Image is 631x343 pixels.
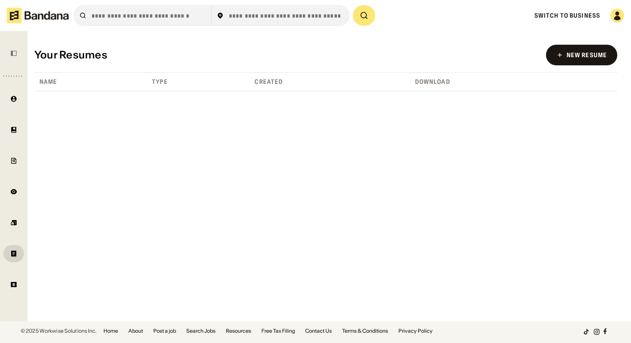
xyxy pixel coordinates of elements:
[534,12,600,19] a: Switch to Business
[398,328,433,334] a: Privacy Policy
[128,328,143,334] a: About
[226,328,251,334] a: Resources
[261,328,295,334] a: Free Tax Filing
[103,328,118,334] a: Home
[36,78,57,86] div: Name
[149,78,167,86] div: Type
[153,328,176,334] a: Post a job
[34,49,107,61] div: Your Resumes
[567,52,607,58] div: New Resume
[342,328,388,334] a: Terms & Conditions
[305,328,332,334] a: Contact Us
[251,78,283,86] div: Created
[21,328,97,334] div: © 2025 Workwise Solutions Inc.
[412,78,450,86] div: Download
[186,328,215,334] a: Search Jobs
[7,8,69,23] img: Bandana logotype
